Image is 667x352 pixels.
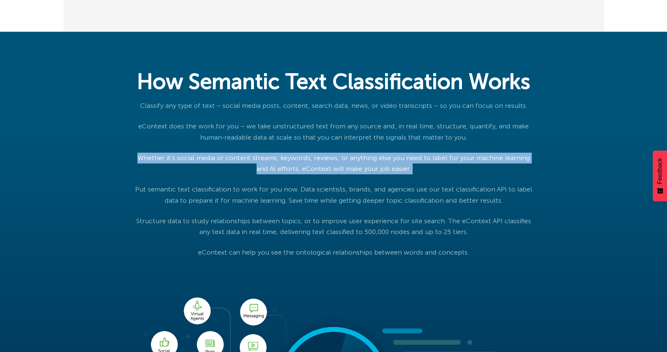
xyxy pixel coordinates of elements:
p: Classify any type of text – social media posts, content, search data, news, or video transcripts ... [131,100,536,111]
h1: How Semantic Text Classification Works [131,69,536,94]
button: Feedback - Show survey [653,150,667,201]
span: Feedback [657,158,663,184]
p: Whether it’s social media or content streams, keywords, reviews, or anything else you need to lab... [131,153,536,175]
p: eContext can help you see the ontological relationships between words and concepts. [131,247,536,258]
p: Structure data to study relationships between topics, or to improve user experience for site sear... [131,216,536,238]
p: eContext does the work for you – we take unstructured text from any source and, in real time, str... [131,121,536,143]
p: Put semantic text classification to work for you now. Data scientists, brands, and agencies use o... [131,184,536,206]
